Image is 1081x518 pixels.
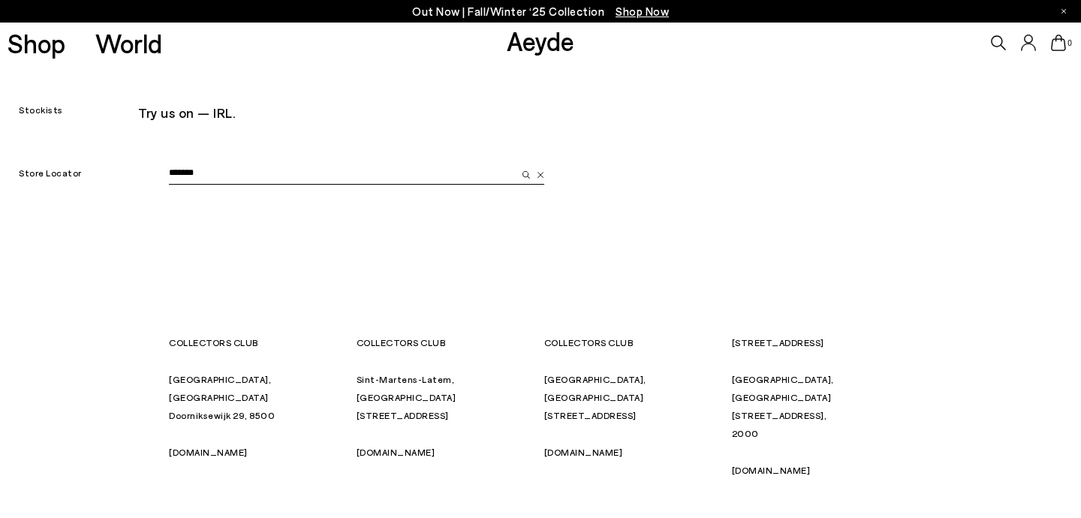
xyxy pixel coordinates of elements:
p: [GEOGRAPHIC_DATA], [GEOGRAPHIC_DATA] [STREET_ADDRESS] [544,370,717,424]
div: Try us on — IRL. [138,99,881,126]
a: World [95,30,162,56]
span: 0 [1066,39,1073,47]
a: [DOMAIN_NAME] [732,465,811,475]
img: search.svg [522,171,530,179]
img: close.svg [537,172,544,179]
p: [GEOGRAPHIC_DATA], [GEOGRAPHIC_DATA] [STREET_ADDRESS], 2000 [732,370,905,442]
a: [DOMAIN_NAME] [169,447,248,457]
p: Sint-Martens-Latem, [GEOGRAPHIC_DATA] [STREET_ADDRESS] [357,370,529,424]
p: COLLECTORS CLUB [544,333,717,351]
span: Navigate to /collections/new-in [616,5,669,18]
a: Aeyde [507,25,574,56]
p: [GEOGRAPHIC_DATA], [GEOGRAPHIC_DATA] Doorniksewijk 29, 8500 [169,370,342,424]
a: Shop [8,30,65,56]
a: [DOMAIN_NAME] [544,447,623,457]
p: [STREET_ADDRESS] [732,333,905,351]
p: Out Now | Fall/Winter ‘25 Collection [412,2,669,21]
a: [DOMAIN_NAME] [357,447,435,457]
p: COLLECTORS CLUB [169,333,342,351]
p: COLLECTORS CLUB [357,333,529,351]
a: 0 [1051,35,1066,51]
